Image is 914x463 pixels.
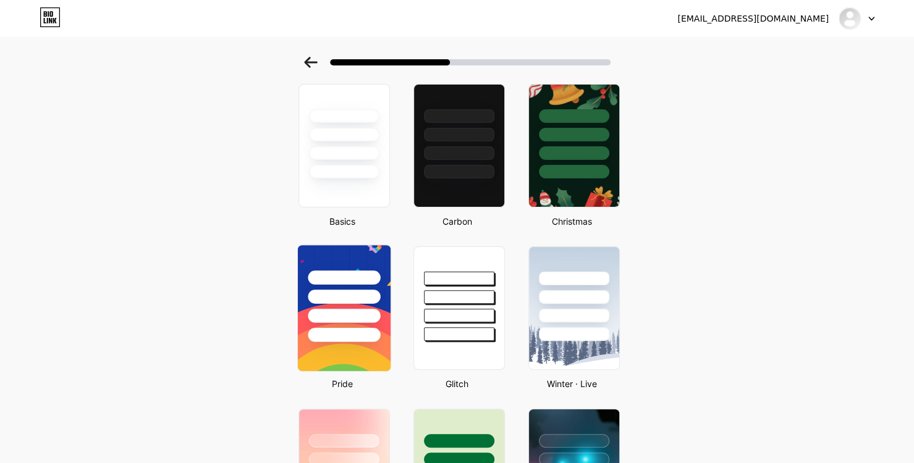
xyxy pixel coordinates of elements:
div: Pride [295,377,390,390]
div: [EMAIL_ADDRESS][DOMAIN_NAME] [677,12,829,25]
div: Christmas [525,215,620,228]
div: Basics [295,215,390,228]
img: Rohit Singh [838,7,861,30]
div: Glitch [410,377,505,390]
div: Winter · Live [525,377,620,390]
div: Carbon [410,215,505,228]
img: pride-mobile.png [297,245,390,371]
